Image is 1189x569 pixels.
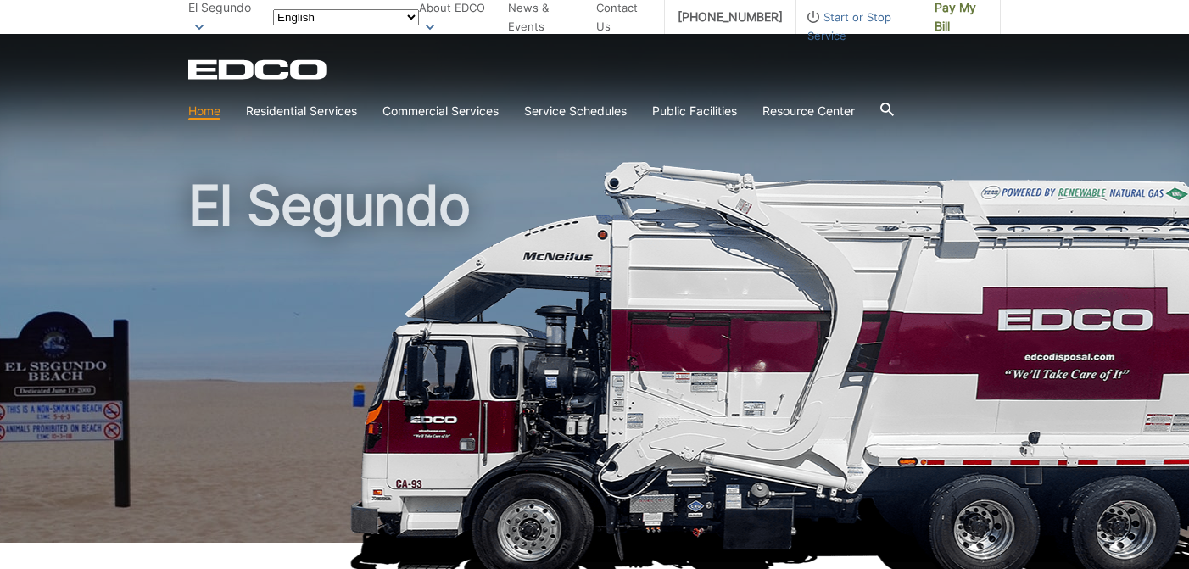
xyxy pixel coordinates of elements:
a: Residential Services [246,102,357,120]
a: Home [188,102,220,120]
a: EDCD logo. Return to the homepage. [188,59,329,80]
select: Select a language [273,9,419,25]
a: Public Facilities [652,102,737,120]
a: Commercial Services [382,102,499,120]
h1: El Segundo [188,178,1001,550]
a: Service Schedules [524,102,627,120]
a: Resource Center [762,102,855,120]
